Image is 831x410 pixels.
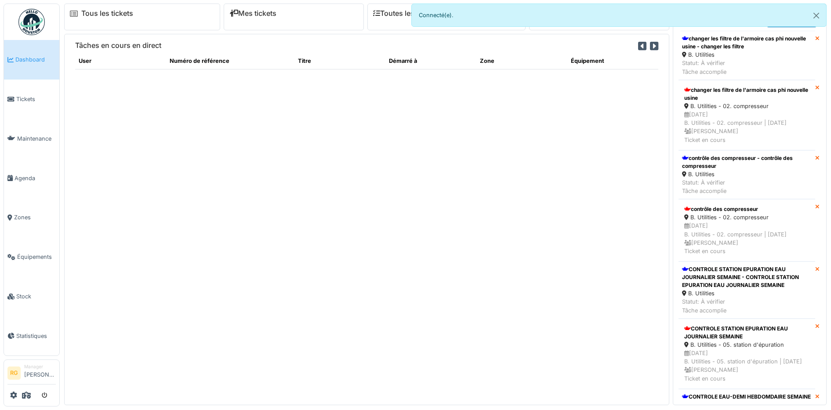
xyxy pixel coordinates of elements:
div: [DATE] B. Utilities - 05. station d'épuration | [DATE] [PERSON_NAME] Ticket en cours [684,349,809,383]
a: Stock [4,277,59,316]
div: B. Utilities - 05. station d'épuration [684,341,809,349]
div: CONTROLE STATION EPURATION EAU JOURNALIER SEMAINE [684,325,809,341]
div: Manager [24,363,56,370]
a: contrôle des compresseur - contrôle des compresseur B. Utilities Statut: À vérifierTâche accomplie [679,150,815,200]
span: Dashboard [15,55,56,64]
span: Statistiques [16,332,56,340]
a: RG Manager[PERSON_NAME] [7,363,56,385]
h6: Tâches en cours en direct [75,41,161,50]
span: Équipements [17,253,56,261]
span: Tickets [16,95,56,103]
button: Close [806,4,826,27]
span: Zones [14,213,56,221]
div: B. Utilities [682,289,812,298]
th: Équipement [567,53,658,69]
a: Tous les tickets [81,9,133,18]
span: translation missing: fr.shared.user [79,58,91,64]
a: Équipements [4,237,59,277]
div: B. Utilities [682,51,812,59]
a: Toutes les tâches [373,9,439,18]
a: changer les filtre de l'armoire cas phi nouvelle usine - changer les filtre B. Utilities Statut: ... [679,31,815,80]
div: changer les filtre de l'armoire cas phi nouvelle usine - changer les filtre [682,35,812,51]
th: Numéro de référence [166,53,294,69]
div: Statut: À vérifier Tâche accomplie [682,59,812,76]
th: Zone [476,53,567,69]
div: CONTROLE STATION EPURATION EAU JOURNALIER SEMAINE - CONTROLE STATION EPURATION EAU JOURNALIER SEM... [682,265,812,289]
div: [DATE] B. Utilities - 02. compresseur | [DATE] [PERSON_NAME] Ticket en cours [684,221,809,255]
div: CONTROLE EAU-DEMI HEBDOMDAIRE SEMAINE - CONTROLE EAU-DEMI HEBDOMDAIRE [682,393,812,409]
div: contrôle des compresseur [684,205,809,213]
div: Statut: À vérifier Tâche accomplie [682,178,812,195]
li: [PERSON_NAME] [24,363,56,382]
div: contrôle des compresseur - contrôle des compresseur [682,154,812,170]
th: Démarré à [385,53,476,69]
a: Statistiques [4,316,59,356]
li: RG [7,366,21,380]
span: Maintenance [17,134,56,143]
a: contrôle des compresseur B. Utilities - 02. compresseur [DATE]B. Utilities - 02. compresseur | [D... [679,199,815,261]
div: B. Utilities - 02. compresseur [684,213,809,221]
div: B. Utilities [682,170,812,178]
a: CONTROLE STATION EPURATION EAU JOURNALIER SEMAINE B. Utilities - 05. station d'épuration [DATE]B.... [679,319,815,389]
a: changer les filtre de l'armoire cas phi nouvelle usine B. Utilities - 02. compresseur [DATE]B. Ut... [679,80,815,150]
span: Agenda [15,174,56,182]
a: Dashboard [4,40,59,80]
a: Tickets [4,80,59,119]
div: B. Utilities - 02. compresseur [684,102,809,110]
span: Stock [16,292,56,301]
th: Titre [294,53,385,69]
div: Statut: À vérifier Tâche accomplie [682,298,812,314]
a: Maintenance [4,119,59,159]
a: Zones [4,198,59,237]
a: Agenda [4,158,59,198]
a: Mes tickets [229,9,276,18]
img: Badge_color-CXgf-gQk.svg [18,9,45,35]
div: [DATE] B. Utilities - 02. compresseur | [DATE] [PERSON_NAME] Ticket en cours [684,110,809,144]
a: CONTROLE STATION EPURATION EAU JOURNALIER SEMAINE - CONTROLE STATION EPURATION EAU JOURNALIER SEM... [679,261,815,319]
div: changer les filtre de l'armoire cas phi nouvelle usine [684,86,809,102]
div: Connecté(e). [411,4,827,27]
